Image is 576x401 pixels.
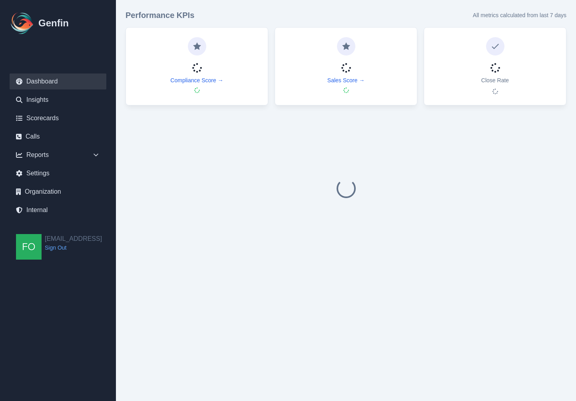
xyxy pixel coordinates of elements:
img: Logo [10,10,35,36]
h1: Genfin [38,17,69,30]
a: Sales Score → [327,76,365,84]
h2: [EMAIL_ADDRESS] [45,234,102,244]
a: Scorecards [10,110,106,126]
a: Compliance Score → [170,76,223,84]
a: Sign Out [45,244,102,252]
a: Insights [10,92,106,108]
p: All metrics calculated from last 7 days [473,11,566,19]
h3: Performance KPIs [126,10,194,21]
a: Organization [10,184,106,200]
div: Reports [10,147,106,163]
a: Calls [10,129,106,145]
p: Close Rate [481,76,509,84]
img: founders@genfin.ai [16,234,42,260]
a: Dashboard [10,73,106,89]
a: Internal [10,202,106,218]
a: Settings [10,165,106,181]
